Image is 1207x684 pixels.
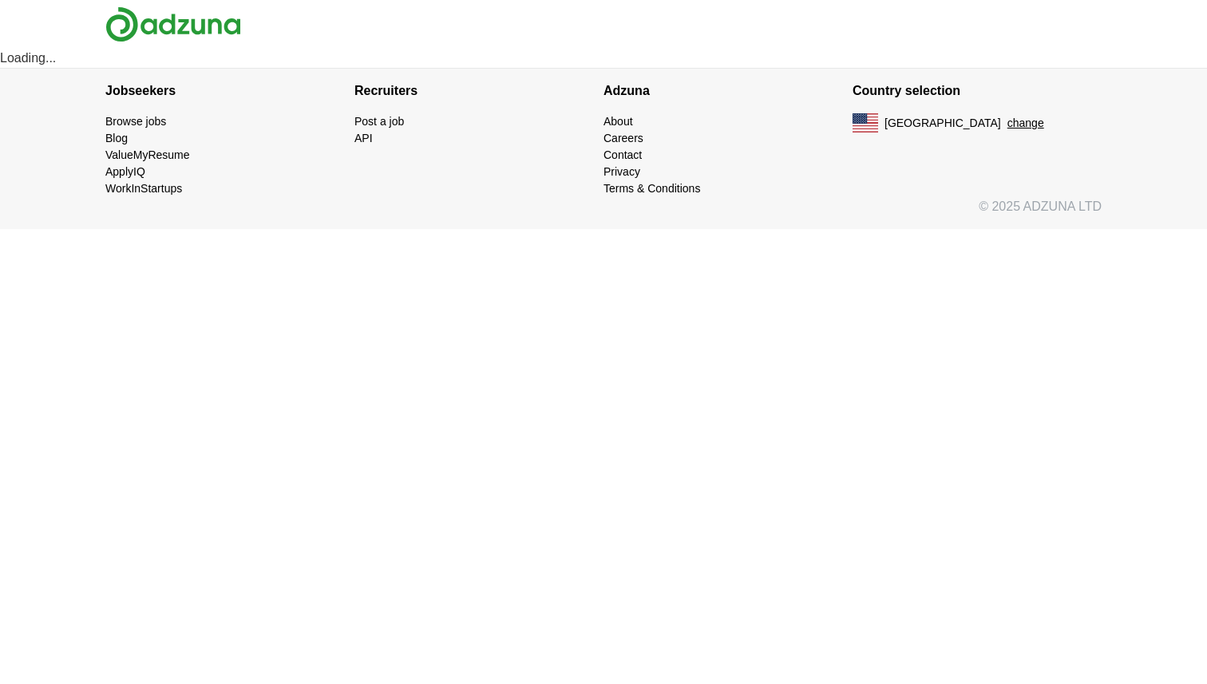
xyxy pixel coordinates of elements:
a: Blog [105,132,128,144]
a: Post a job [354,115,404,128]
a: WorkInStartups [105,182,182,195]
a: Terms & Conditions [603,182,700,195]
a: About [603,115,633,128]
a: Privacy [603,165,640,178]
img: US flag [853,113,878,132]
a: Browse jobs [105,115,166,128]
button: change [1007,115,1044,132]
div: © 2025 ADZUNA LTD [93,197,1114,229]
a: Contact [603,148,642,161]
span: [GEOGRAPHIC_DATA] [884,115,1001,132]
a: API [354,132,373,144]
img: Adzuna logo [105,6,241,42]
h4: Country selection [853,69,1102,113]
a: ValueMyResume [105,148,190,161]
a: ApplyIQ [105,165,145,178]
a: Careers [603,132,643,144]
